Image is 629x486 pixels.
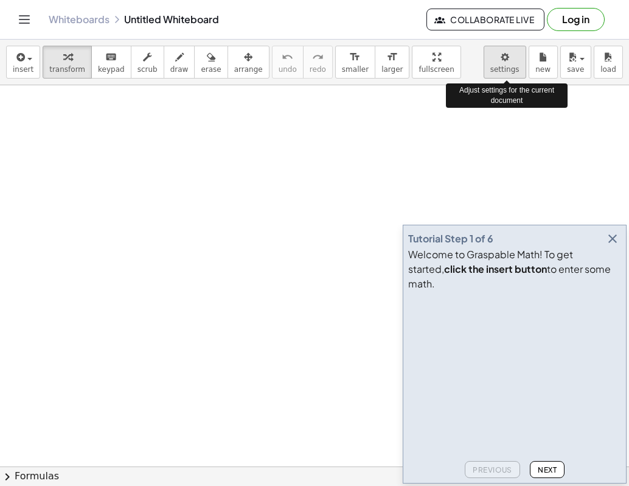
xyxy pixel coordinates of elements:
[412,46,460,79] button: fullscreen
[13,65,33,74] span: insert
[386,50,398,65] i: format_size
[49,65,85,74] span: transform
[349,50,361,65] i: format_size
[335,46,375,79] button: format_sizesmaller
[6,46,40,79] button: insert
[201,65,221,74] span: erase
[234,65,263,74] span: arrange
[312,50,324,65] i: redo
[164,46,195,79] button: draw
[408,231,493,246] div: Tutorial Step 1 of 6
[98,65,125,74] span: keypad
[105,50,117,65] i: keyboard
[567,65,584,74] span: save
[535,65,551,74] span: new
[446,83,568,108] div: Adjust settings for the current document
[131,46,164,79] button: scrub
[342,65,369,74] span: smaller
[15,10,34,29] button: Toggle navigation
[282,50,293,65] i: undo
[594,46,623,79] button: load
[49,13,109,26] a: Whiteboards
[490,65,520,74] span: settings
[408,247,621,291] div: Welcome to Graspable Math! To get started, to enter some math.
[437,14,534,25] span: Collaborate Live
[91,46,131,79] button: keyboardkeypad
[194,46,228,79] button: erase
[530,461,565,478] button: Next
[272,46,304,79] button: undoundo
[381,65,403,74] span: larger
[600,65,616,74] span: load
[484,46,526,79] button: settings
[310,65,326,74] span: redo
[419,65,454,74] span: fullscreen
[426,9,544,30] button: Collaborate Live
[279,65,297,74] span: undo
[228,46,269,79] button: arrange
[375,46,409,79] button: format_sizelarger
[560,46,591,79] button: save
[303,46,333,79] button: redoredo
[137,65,158,74] span: scrub
[538,465,557,474] span: Next
[444,262,547,275] b: click the insert button
[170,65,189,74] span: draw
[547,8,605,31] button: Log in
[43,46,92,79] button: transform
[529,46,558,79] button: new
